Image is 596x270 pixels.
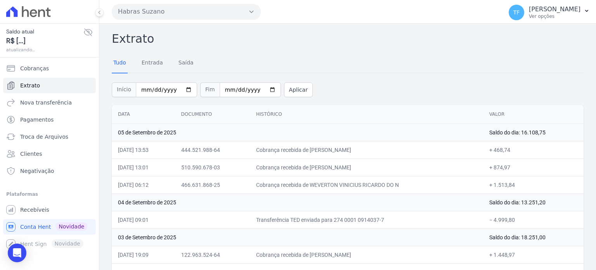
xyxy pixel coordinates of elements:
[483,105,584,124] th: Valor
[284,82,313,97] button: Aplicar
[6,61,93,252] nav: Sidebar
[3,202,96,218] a: Recebíveis
[175,246,250,263] td: 122.963.524-64
[112,246,175,263] td: [DATE] 19:09
[175,141,250,159] td: 444.521.988-64
[112,105,175,124] th: Data
[112,141,175,159] td: [DATE] 13:53
[483,228,584,246] td: Saldo do dia: 18.251,00
[8,244,26,262] div: Open Intercom Messenger
[502,2,596,23] button: TF [PERSON_NAME] Ver opções
[112,193,483,211] td: 04 de Setembro de 2025
[112,176,175,193] td: [DATE] 06:12
[112,159,175,176] td: [DATE] 13:01
[250,176,483,193] td: Cobrança recebida de WEVERTON VINICIUS RICARDO DO N
[3,219,96,235] a: Conta Hent Novidade
[112,53,128,73] a: Tudo
[3,163,96,179] a: Negativação
[529,5,580,13] p: [PERSON_NAME]
[250,105,483,124] th: Histórico
[112,30,584,47] h2: Extrato
[3,129,96,145] a: Troca de Arquivos
[20,223,51,231] span: Conta Hent
[20,167,54,175] span: Negativação
[112,228,483,246] td: 03 de Setembro de 2025
[20,116,54,124] span: Pagamentos
[513,10,520,15] span: TF
[6,46,83,53] span: atualizando...
[6,28,83,36] span: Saldo atual
[3,146,96,162] a: Clientes
[20,64,49,72] span: Cobranças
[250,141,483,159] td: Cobrança recebida de [PERSON_NAME]
[112,82,136,97] span: Início
[112,4,261,19] button: Habras Suzano
[200,82,220,97] span: Fim
[3,61,96,76] a: Cobranças
[20,150,42,158] span: Clientes
[55,222,87,231] span: Novidade
[483,124,584,141] td: Saldo do dia: 16.108,75
[177,53,195,73] a: Saída
[6,36,83,46] span: R$ [...]
[140,53,165,73] a: Entrada
[6,190,93,199] div: Plataformas
[483,193,584,211] td: Saldo do dia: 13.251,20
[20,133,68,141] span: Troca de Arquivos
[175,159,250,176] td: 510.590.678-03
[3,78,96,93] a: Extrato
[175,176,250,193] td: 466.631.868-25
[20,82,40,89] span: Extrato
[250,159,483,176] td: Cobrança recebida de [PERSON_NAME]
[483,211,584,228] td: − 4.999,80
[483,141,584,159] td: + 468,74
[3,95,96,110] a: Nova transferência
[112,124,483,141] td: 05 de Setembro de 2025
[483,176,584,193] td: + 1.513,84
[483,246,584,263] td: + 1.448,97
[3,112,96,127] a: Pagamentos
[529,13,580,19] p: Ver opções
[250,246,483,263] td: Cobrança recebida de [PERSON_NAME]
[20,206,49,214] span: Recebíveis
[112,211,175,228] td: [DATE] 09:01
[483,159,584,176] td: + 874,97
[20,99,72,106] span: Nova transferência
[250,211,483,228] td: Transferência TED enviada para 274 0001 0914037-7
[175,105,250,124] th: Documento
